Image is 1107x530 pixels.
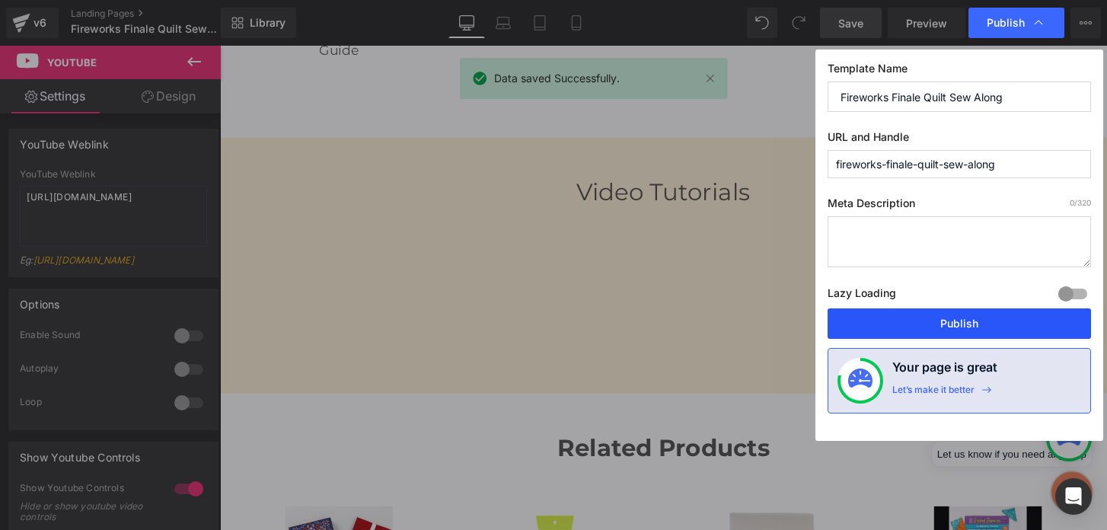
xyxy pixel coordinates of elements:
[11,404,910,433] h2: Related Products
[1070,198,1091,207] span: /320
[828,283,896,308] label: Lazy Loading
[987,16,1025,30] span: Publish
[892,358,997,384] h4: Your page is great
[1070,198,1074,207] span: 0
[848,369,873,393] img: onboarding-status.svg
[828,196,1091,216] label: Meta Description
[1055,478,1092,515] div: Open Intercom Messenger
[828,308,1091,339] button: Publish
[11,138,910,167] h2: Video Tutorials
[828,62,1091,81] label: Template Name
[892,384,975,404] div: Let’s make it better
[828,130,1091,150] label: URL and Handle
